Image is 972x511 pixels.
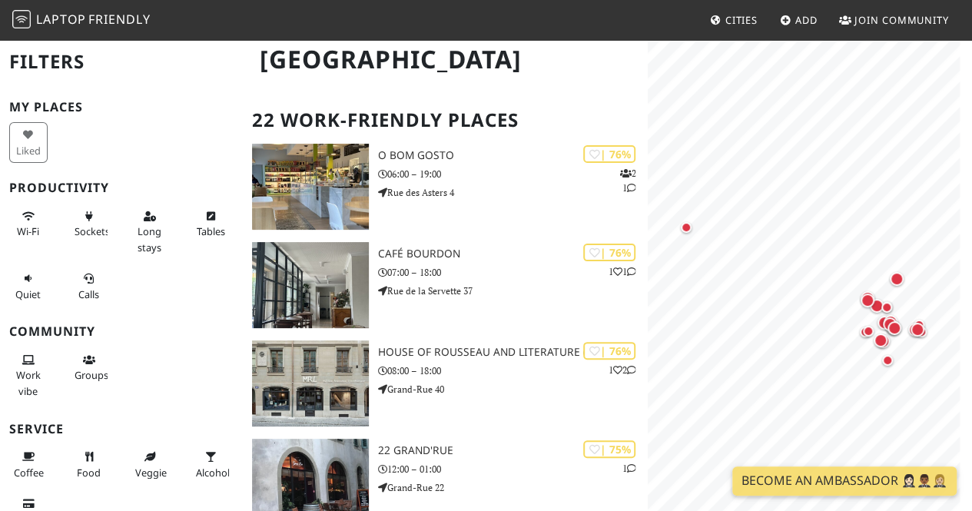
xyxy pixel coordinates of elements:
[252,144,369,230] img: O Bom Gosto
[608,363,635,377] p: 1 2
[135,466,167,479] span: Veggie
[850,317,881,347] div: Map marker
[252,97,639,144] h2: 22 Work-Friendly Places
[191,444,230,485] button: Alcohol
[9,204,48,244] button: Wi-Fi
[77,466,101,479] span: Food
[906,317,937,347] div: Map marker
[191,204,230,244] button: Tables
[378,444,648,457] h3: 22 grand'rue
[9,422,234,436] h3: Service
[70,444,108,485] button: Food
[795,13,818,27] span: Add
[378,346,648,359] h3: House of Rousseau and Literature (MRL)
[131,444,169,485] button: Veggie
[12,10,31,28] img: LaptopFriendly
[9,181,234,195] h3: Productivity
[868,326,898,357] div: Map marker
[70,266,108,307] button: Calls
[9,444,48,485] button: Coffee
[16,368,41,397] span: People working
[9,266,48,307] button: Quiet
[874,309,905,340] div: Map marker
[78,287,99,301] span: Video/audio calls
[774,6,824,34] a: Add
[75,368,108,382] span: Group tables
[704,6,764,34] a: Cities
[75,224,110,238] span: Power sockets
[196,466,230,479] span: Alcohol
[852,285,883,316] div: Map marker
[88,11,150,28] span: Friendly
[131,204,169,260] button: Long stays
[9,38,234,85] h2: Filters
[17,224,39,238] span: Stable Wi-Fi
[9,347,48,403] button: Work vibe
[9,100,234,114] h3: My Places
[881,264,912,294] div: Map marker
[252,340,369,426] img: House of Rousseau and Literature (MRL)
[243,242,648,328] a: Café Bourdon | 76% 11 Café Bourdon 07:00 – 18:00 Rue de la Servette 37
[865,325,896,356] div: Map marker
[852,283,883,314] div: Map marker
[872,345,903,376] div: Map marker
[378,265,648,280] p: 07:00 – 18:00
[583,244,635,261] div: | 76%
[12,7,151,34] a: LaptopFriendly LaptopFriendly
[378,382,648,397] p: Grand-Rue 40
[378,167,648,181] p: 06:00 – 19:00
[900,314,931,345] div: Map marker
[732,466,957,496] a: Become an Ambassador 🤵🏻‍♀️🤵🏾‍♂️🤵🏼‍♀️
[9,324,234,339] h3: Community
[583,145,635,163] div: | 76%
[378,149,648,162] h3: O Bom Gosto
[70,204,108,244] button: Sockets
[70,347,108,388] button: Groups
[904,310,934,340] div: Map marker
[622,461,635,476] p: 1
[252,242,369,328] img: Café Bourdon
[378,247,648,260] h3: Café Bourdon
[378,462,648,476] p: 12:00 – 01:00
[608,264,635,279] p: 1 1
[871,292,902,323] div: Map marker
[583,342,635,360] div: | 76%
[378,185,648,200] p: Rue des Asters 4
[15,287,41,301] span: Quiet
[378,480,648,495] p: Grand-Rue 22
[879,313,910,343] div: Map marker
[378,284,648,298] p: Rue de la Servette 37
[877,312,908,343] div: Map marker
[36,11,86,28] span: Laptop
[243,340,648,426] a: House of Rousseau and Literature (MRL) | 76% 12 House of Rousseau and Literature (MRL) 08:00 – 18...
[247,38,645,81] h1: [GEOGRAPHIC_DATA]
[671,212,702,243] div: Map marker
[378,363,648,378] p: 08:00 – 18:00
[14,466,44,479] span: Coffee
[725,13,758,27] span: Cities
[853,316,884,347] div: Map marker
[902,314,933,345] div: Map marker
[138,224,161,254] span: Long stays
[619,166,635,195] p: 2 1
[583,440,635,458] div: | 75%
[854,13,949,27] span: Join Community
[243,144,648,230] a: O Bom Gosto | 76% 21 O Bom Gosto 06:00 – 19:00 Rue des Asters 4
[833,6,955,34] a: Join Community
[196,224,224,238] span: Work-friendly tables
